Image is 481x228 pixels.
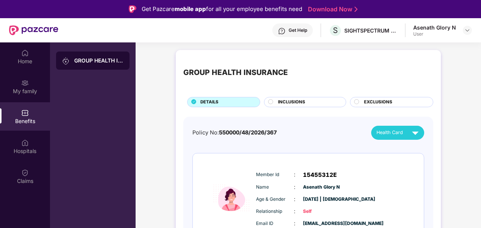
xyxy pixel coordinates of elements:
div: Get Pazcare for all your employee benefits need [142,5,302,14]
div: GROUP HEALTH INSURANCE [74,57,123,64]
span: [DATE] | [DEMOGRAPHIC_DATA] [303,196,341,203]
span: Relationship [256,208,294,215]
span: Email ID [256,220,294,227]
img: svg+xml;base64,PHN2ZyBpZD0iSG9zcGl0YWxzIiB4bWxucz0iaHR0cDovL3d3dy53My5vcmcvMjAwMC9zdmciIHdpZHRoPS... [21,139,29,147]
img: Logo [129,5,136,13]
img: svg+xml;base64,PHN2ZyBpZD0iQ2xhaW0iIHhtbG5zPSJodHRwOi8vd3d3LnczLm9yZy8yMDAwL3N2ZyIgd2lkdGg9IjIwIi... [21,169,29,176]
div: GROUP HEALTH INSURANCE [183,67,288,78]
a: Download Now [308,5,355,13]
span: [EMAIL_ADDRESS][DOMAIN_NAME] [303,220,341,227]
img: New Pazcare Logo [9,25,58,35]
span: Name [256,184,294,191]
span: EXCLUSIONS [364,99,392,106]
span: DETAILS [200,99,219,106]
img: svg+xml;base64,PHN2ZyBpZD0iSGVscC0zMngzMiIgeG1sbnM9Imh0dHA6Ly93d3cudzMub3JnLzIwMDAvc3ZnIiB3aWR0aD... [278,27,286,35]
span: Age & Gender [256,196,294,203]
div: User [413,31,456,37]
span: Asenath Glory N [303,184,341,191]
img: Stroke [355,5,358,13]
span: Member Id [256,171,294,178]
span: Self [303,208,341,215]
span: : [294,195,295,203]
div: Asenath Glory N [413,24,456,31]
div: Policy No: [192,128,277,137]
strong: mobile app [175,5,206,12]
div: SIGHTSPECTRUM TECHNOLOGY SOLUTIONS PRIVATE LIMITED [344,27,397,34]
span: : [294,183,295,191]
span: : [294,219,295,228]
button: Health Card [371,126,424,140]
img: svg+xml;base64,PHN2ZyBpZD0iQmVuZWZpdHMiIHhtbG5zPSJodHRwOi8vd3d3LnczLm9yZy8yMDAwL3N2ZyIgd2lkdGg9Ij... [21,109,29,117]
img: svg+xml;base64,PHN2ZyB4bWxucz0iaHR0cDovL3d3dy53My5vcmcvMjAwMC9zdmciIHZpZXdCb3g9IjAgMCAyNCAyNCIgd2... [409,126,422,139]
span: : [294,170,295,179]
span: 15455312E [303,170,337,180]
span: INCLUSIONS [278,99,305,106]
img: svg+xml;base64,PHN2ZyBpZD0iRHJvcGRvd24tMzJ4MzIiIHhtbG5zPSJodHRwOi8vd3d3LnczLm9yZy8yMDAwL3N2ZyIgd2... [464,27,470,33]
img: svg+xml;base64,PHN2ZyBpZD0iSG9tZSIgeG1sbnM9Imh0dHA6Ly93d3cudzMub3JnLzIwMDAvc3ZnIiB3aWR0aD0iMjAiIG... [21,49,29,57]
img: svg+xml;base64,PHN2ZyB3aWR0aD0iMjAiIGhlaWdodD0iMjAiIHZpZXdCb3g9IjAgMCAyMCAyMCIgZmlsbD0ibm9uZSIgeG... [21,79,29,87]
span: Health Card [376,129,403,136]
span: : [294,207,295,216]
span: 550000/48/2026/367 [219,129,277,136]
div: Get Help [289,27,307,33]
span: S [333,26,338,35]
img: svg+xml;base64,PHN2ZyB3aWR0aD0iMjAiIGhlaWdodD0iMjAiIHZpZXdCb3g9IjAgMCAyMCAyMCIgZmlsbD0ibm9uZSIgeG... [62,57,70,65]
